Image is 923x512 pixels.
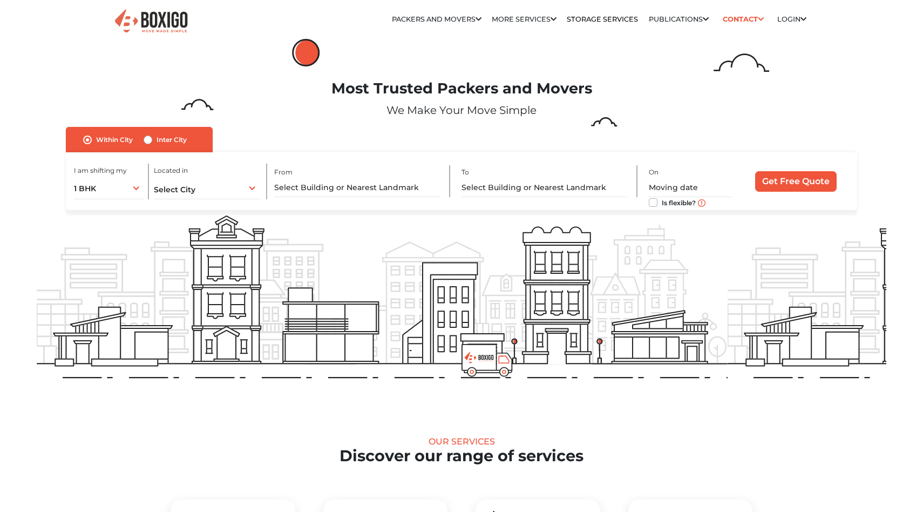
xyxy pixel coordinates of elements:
h1: Most Trusted Packers and Movers [37,80,886,98]
input: Select Building or Nearest Landmark [274,178,440,197]
h2: Discover our range of services [37,447,886,466]
div: Our Services [37,436,886,447]
img: move_date_info [698,199,705,207]
a: Login [777,15,806,23]
a: Packers and Movers [392,15,481,23]
a: Storage Services [567,15,638,23]
label: Inter City [157,133,187,146]
a: Publications [649,15,709,23]
span: Select City [154,185,195,194]
label: On [649,167,659,177]
label: To [461,167,469,177]
input: Get Free Quote [755,171,837,192]
img: boxigo_prackers_and_movers_truck [461,344,513,377]
input: Moving date [649,178,732,197]
label: I am shifting my [74,166,127,176]
label: From [274,167,293,177]
input: Select Building or Nearest Landmark [461,178,627,197]
label: Located in [154,166,188,176]
p: We Make Your Move Simple [37,102,886,118]
label: Within City [96,133,133,146]
a: Contact [719,11,767,28]
img: Boxigo [113,8,189,35]
span: 1 BHK [74,184,96,193]
a: More services [492,15,556,23]
label: Is flexible? [662,196,696,207]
